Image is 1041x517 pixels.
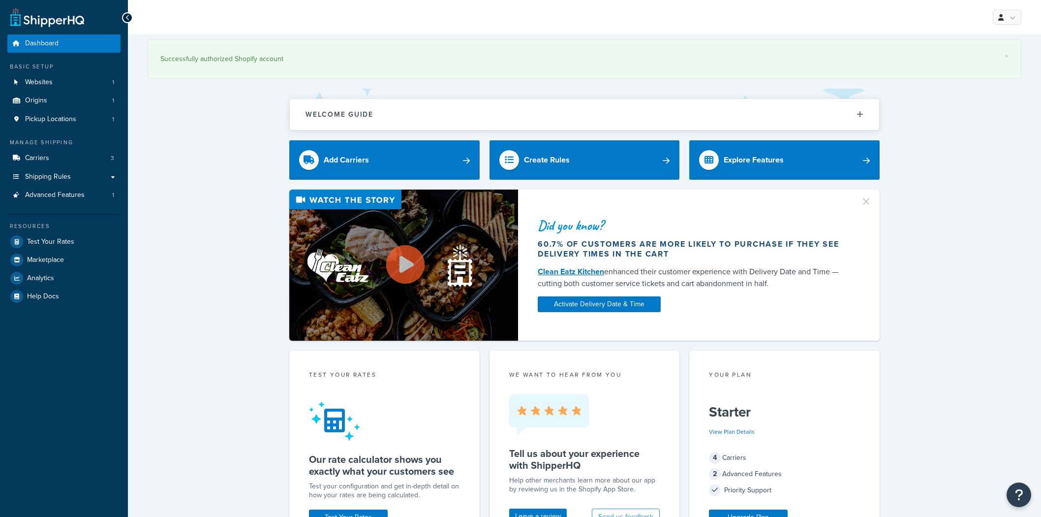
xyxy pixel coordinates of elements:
a: Create Rules [490,140,680,180]
a: Shipping Rules [7,168,121,186]
a: Activate Delivery Date & Time [538,296,661,312]
div: Add Carriers [324,153,369,167]
div: Create Rules [524,153,570,167]
span: Marketplace [27,256,64,264]
span: 4 [709,452,721,464]
p: Help other merchants learn more about our app by reviewing us in the Shopify App Store. [509,476,660,494]
span: 2 [709,468,721,480]
span: Analytics [27,274,54,283]
span: Shipping Rules [25,173,71,181]
span: Help Docs [27,292,59,301]
a: × [1005,52,1009,60]
h2: Welcome Guide [306,111,373,118]
div: Carriers [709,451,860,465]
div: Manage Shipping [7,138,121,147]
a: Carriers3 [7,149,121,167]
div: Did you know? [538,219,849,232]
div: 60.7% of customers are more likely to purchase if they see delivery times in the cart [538,239,849,259]
a: Help Docs [7,288,121,305]
span: Websites [25,78,53,87]
a: Marketplace [7,251,121,269]
div: Test your configuration and get in-depth detail on how your rates are being calculated. [309,482,460,500]
span: Origins [25,97,47,105]
a: Analytics [7,269,121,287]
span: 1 [112,78,114,87]
span: Test Your Rates [27,238,74,246]
a: Clean Eatz Kitchen [538,266,604,277]
div: enhanced their customer experience with Delivery Date and Time — cutting both customer service ti... [538,266,849,290]
li: Origins [7,92,121,110]
span: Advanced Features [25,191,85,199]
span: Dashboard [25,39,59,48]
div: Basic Setup [7,63,121,71]
li: Websites [7,73,121,92]
li: Carriers [7,149,121,167]
div: Resources [7,222,121,230]
span: 1 [112,115,114,124]
div: Priority Support [709,484,860,497]
p: we want to hear from you [509,370,660,379]
span: 1 [112,191,114,199]
a: Pickup Locations1 [7,110,121,129]
a: Advanced Features1 [7,186,121,204]
a: Test Your Rates [7,233,121,251]
h5: Starter [709,404,860,420]
h5: Our rate calculator shows you exactly what your customers see [309,453,460,477]
a: Explore Features [689,140,880,180]
span: Carriers [25,154,49,162]
h5: Tell us about your experience with ShipperHQ [509,448,660,471]
div: Advanced Features [709,467,860,481]
a: View Plan Details [709,427,755,436]
button: Open Resource Center [1007,483,1031,507]
li: Pickup Locations [7,110,121,129]
a: Dashboard [7,34,121,53]
a: Add Carriers [289,140,480,180]
div: Test your rates [309,370,460,382]
span: 3 [111,154,114,162]
a: Origins1 [7,92,121,110]
button: Welcome Guide [290,99,879,130]
span: 1 [112,97,114,105]
span: Pickup Locations [25,115,76,124]
a: Websites1 [7,73,121,92]
img: Video thumbnail [289,190,518,341]
div: Your Plan [709,370,860,382]
li: Advanced Features [7,186,121,204]
div: Explore Features [724,153,784,167]
div: Successfully authorized Shopify account [160,52,1009,66]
